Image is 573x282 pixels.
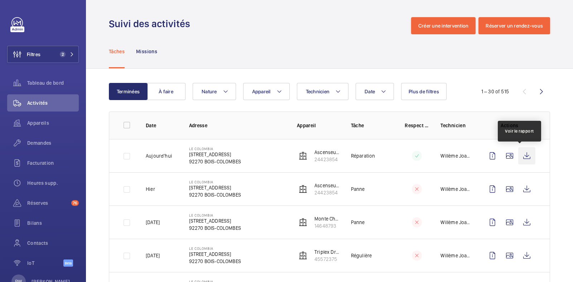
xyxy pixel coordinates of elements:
p: 92270 BOIS-COLOMBES [189,224,241,232]
p: 92270 BOIS-COLOMBES [189,191,241,198]
p: [DATE] [146,219,160,226]
p: Actions [484,122,535,129]
span: Appareil [252,89,271,94]
p: Tâche [351,122,394,129]
p: Le Colombia [189,246,241,251]
button: Réserver un rendez-vous [478,17,550,34]
p: [STREET_ADDRESS] [189,184,241,191]
span: Tableau de bord [27,79,79,86]
p: Panne [351,219,365,226]
p: Respect délai [405,122,429,129]
p: 14648793 [314,222,340,229]
p: Hier [146,185,155,193]
span: Bilans [27,219,79,227]
p: 92270 BOIS-COLOMBES [189,158,241,165]
span: Réserves [27,199,68,207]
span: Filtres [27,51,40,58]
span: 76 [71,200,79,206]
span: IoT [27,259,63,267]
span: Technicien [306,89,330,94]
p: Ascenseur Parking [314,182,340,189]
span: Demandes [27,139,79,147]
p: Appareil [297,122,340,129]
span: Activités [27,99,79,107]
button: À faire [147,83,186,100]
p: [DATE] [146,252,160,259]
p: Monte Charge [314,215,340,222]
p: Willème Joassaint [440,219,472,226]
p: Ascenseur Parking [314,149,340,156]
p: Missions [136,48,157,55]
p: 45572375 [314,256,340,263]
button: Créer une intervention [411,17,476,34]
span: Heures supp. [27,179,79,187]
p: Willème Joassaint [440,252,472,259]
p: 24423854 [314,189,340,196]
p: Date [146,122,178,129]
p: Le Colombia [189,180,241,184]
img: elevator.svg [299,218,307,227]
button: Terminées [109,83,148,100]
p: 24423854 [314,156,340,163]
div: Voir le rapport [505,128,534,134]
button: Technicien [297,83,349,100]
p: Technicien [440,122,472,129]
p: [STREET_ADDRESS] [189,151,241,158]
p: [STREET_ADDRESS] [189,251,241,258]
button: Date [356,83,394,100]
p: Le Colombia [189,147,241,151]
button: Plus de filtres [401,83,447,100]
span: 2 [60,51,66,57]
img: elevator.svg [299,251,307,260]
p: [STREET_ADDRESS] [189,217,241,224]
p: Willème Joassaint [440,185,472,193]
p: 92270 BOIS-COLOMBES [189,258,241,265]
p: Tâches [109,48,125,55]
span: Facturation [27,159,79,167]
span: Plus de filtres [409,89,439,94]
p: Réparation [351,152,375,159]
img: elevator.svg [299,185,307,193]
p: Le Colombia [189,213,241,217]
h1: Suivi des activités [109,17,194,30]
p: Panne [351,185,365,193]
span: Contacts [27,239,79,247]
span: Beta [63,259,73,267]
button: Appareil [243,83,290,100]
p: Aujourd'hui [146,152,172,159]
p: Régulière [351,252,372,259]
span: Nature [202,89,217,94]
button: Nature [193,83,236,100]
p: Willème Joassaint [440,152,472,159]
p: Adresse [189,122,285,129]
p: Triplex Droite [314,248,340,256]
button: Filtres2 [7,46,79,63]
span: Appareils [27,119,79,127]
span: Date [365,89,375,94]
div: 1 – 30 of 515 [481,88,509,95]
img: elevator.svg [299,152,307,160]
